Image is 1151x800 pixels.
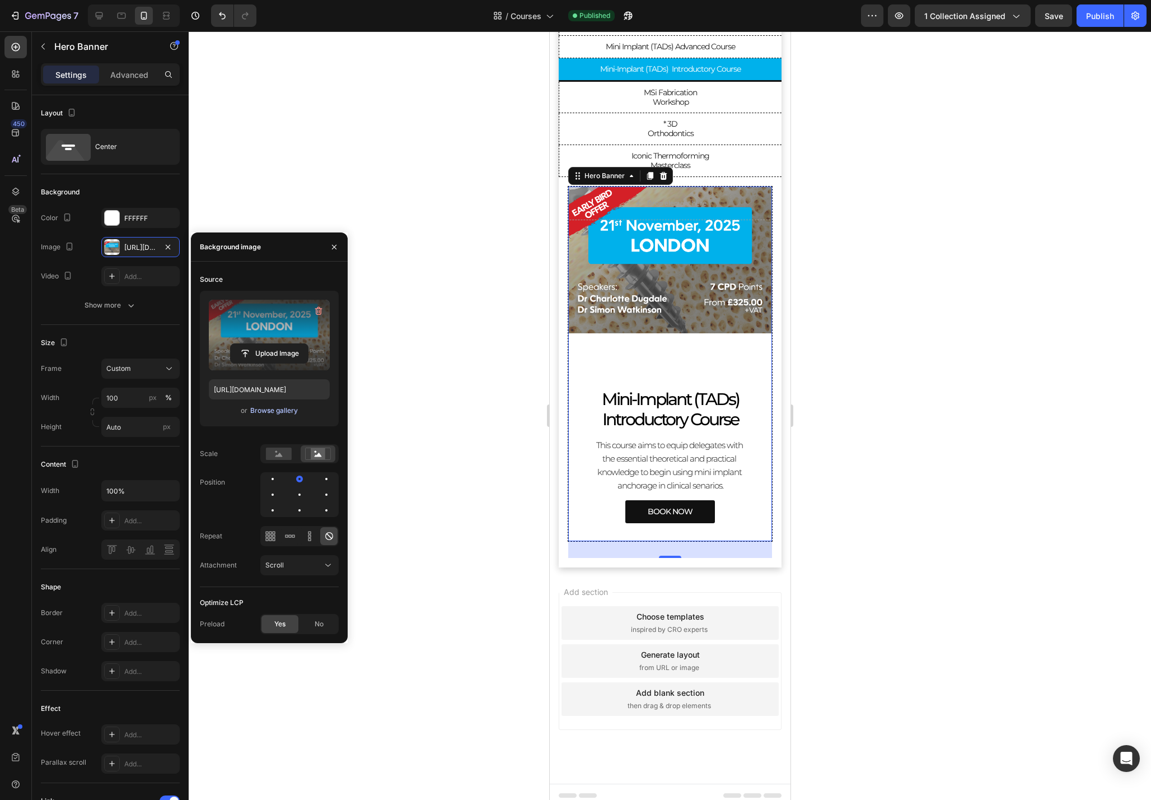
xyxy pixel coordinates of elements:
[265,561,284,569] span: Scroll
[4,4,83,27] button: 7
[73,9,78,22] p: 7
[550,31,790,800] iframe: Design area
[1086,10,1114,22] div: Publish
[110,69,148,81] p: Advanced
[41,106,78,121] div: Layout
[41,486,59,496] div: Width
[11,119,27,128] div: 450
[41,211,74,226] div: Color
[41,269,74,284] div: Video
[241,404,247,417] span: or
[41,336,71,351] div: Size
[41,582,61,592] div: Shape
[124,759,177,769] div: Add...
[41,637,63,647] div: Corner
[200,619,224,629] div: Preload
[41,515,67,525] div: Padding
[200,449,218,459] div: Scale
[124,730,177,740] div: Add...
[274,619,286,629] span: Yes
[124,608,177,618] div: Add...
[211,4,256,27] div: Undo/Redo
[124,638,177,648] div: Add...
[1077,4,1124,27] button: Publish
[124,667,177,677] div: Add...
[579,11,610,21] span: Published
[101,417,180,437] input: px
[54,40,149,53] p: Hero Banner
[41,422,62,432] label: Height
[41,728,81,738] div: Hover effect
[146,391,160,404] button: %
[101,388,180,408] input: px%
[85,300,137,311] div: Show more
[1113,745,1140,772] div: Open Intercom Messenger
[124,243,157,253] div: [URL][DOMAIN_NAME]
[165,393,172,403] div: %
[41,393,59,403] label: Width
[915,4,1031,27] button: 1 collection assigned
[200,531,222,541] div: Repeat
[101,359,180,379] button: Custom
[55,69,87,81] p: Settings
[506,10,508,22] span: /
[200,560,237,570] div: Attachment
[41,187,79,197] div: Background
[200,477,225,487] div: Position
[106,364,131,374] span: Custom
[250,405,298,416] button: Browse gallery
[41,704,60,714] div: Effect
[162,391,175,404] button: px
[41,364,62,374] label: Frame
[924,10,1005,22] span: 1 collection assigned
[41,666,67,676] div: Shadow
[511,10,541,22] span: Courses
[1035,4,1072,27] button: Save
[230,343,308,364] button: Upload Image
[102,481,179,501] input: Auto
[200,275,223,285] div: Source
[124,272,177,282] div: Add...
[315,619,324,629] span: No
[149,393,157,403] div: px
[41,295,180,315] button: Show more
[124,213,177,224] div: FFFFFF
[41,608,63,618] div: Border
[200,242,261,252] div: Background image
[41,457,82,472] div: Content
[209,379,330,399] input: https://example.com/image.jpg
[1045,11,1063,21] span: Save
[163,422,171,431] span: px
[260,555,339,575] button: Scroll
[95,134,163,160] div: Center
[41,240,76,255] div: Image
[200,598,244,608] div: Optimize LCP
[41,757,86,768] div: Parallax scroll
[8,205,27,214] div: Beta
